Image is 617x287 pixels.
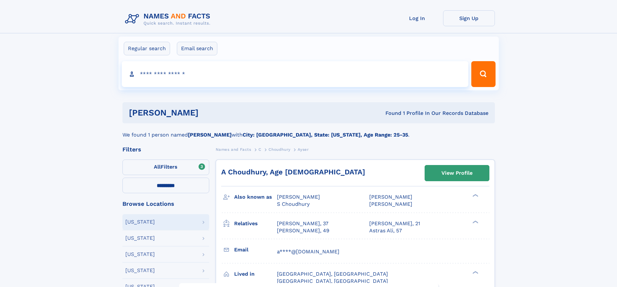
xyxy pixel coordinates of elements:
[125,236,155,241] div: [US_STATE]
[292,110,488,117] div: Found 1 Profile In Our Records Database
[369,227,402,234] a: Astras Ali, 57
[258,145,261,153] a: C
[277,220,328,227] a: [PERSON_NAME], 37
[234,192,277,203] h3: Also known as
[391,10,443,26] a: Log In
[122,123,495,139] div: We found 1 person named with .
[443,10,495,26] a: Sign Up
[277,278,388,284] span: [GEOGRAPHIC_DATA], [GEOGRAPHIC_DATA]
[277,227,329,234] a: [PERSON_NAME], 49
[122,147,209,152] div: Filters
[188,132,232,138] b: [PERSON_NAME]
[234,269,277,280] h3: Lived in
[425,165,489,181] a: View Profile
[124,42,170,55] label: Regular search
[441,166,473,181] div: View Profile
[369,201,412,207] span: [PERSON_NAME]
[277,194,320,200] span: [PERSON_NAME]
[125,268,155,273] div: [US_STATE]
[277,201,310,207] span: S Choudhury
[234,244,277,255] h3: Email
[298,147,309,152] span: Ayser
[154,164,161,170] span: All
[243,132,408,138] b: City: [GEOGRAPHIC_DATA], State: [US_STATE], Age Range: 25-35
[471,193,479,198] div: ❯
[471,61,495,87] button: Search Button
[129,109,292,117] h1: [PERSON_NAME]
[269,147,290,152] span: Choudhury
[471,220,479,224] div: ❯
[122,201,209,207] div: Browse Locations
[122,10,216,28] img: Logo Names and Facts
[125,252,155,257] div: [US_STATE]
[369,194,412,200] span: [PERSON_NAME]
[125,219,155,225] div: [US_STATE]
[122,160,209,175] label: Filters
[221,168,365,176] a: A Choudhury, Age [DEMOGRAPHIC_DATA]
[277,271,388,277] span: [GEOGRAPHIC_DATA], [GEOGRAPHIC_DATA]
[369,220,420,227] a: [PERSON_NAME], 21
[122,61,469,87] input: search input
[177,42,217,55] label: Email search
[258,147,261,152] span: C
[471,270,479,274] div: ❯
[234,218,277,229] h3: Relatives
[269,145,290,153] a: Choudhury
[216,145,251,153] a: Names and Facts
